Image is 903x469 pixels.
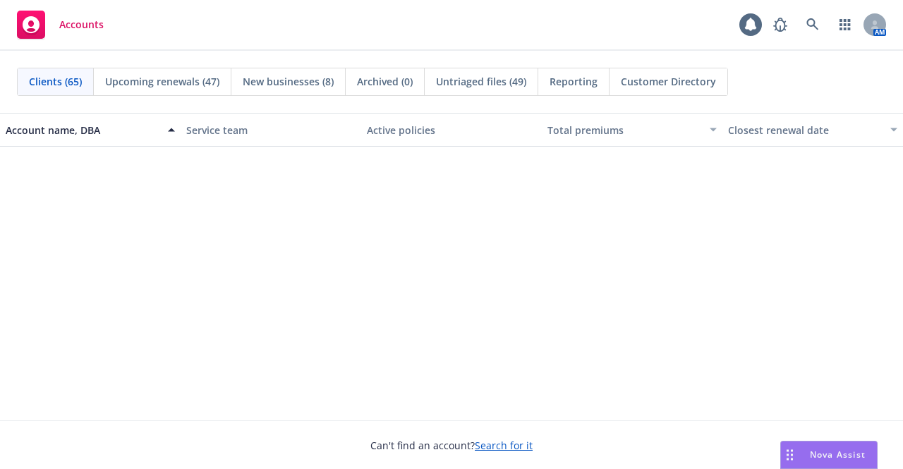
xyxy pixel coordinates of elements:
div: Account name, DBA [6,123,159,138]
span: Upcoming renewals (47) [105,74,219,89]
span: Clients (65) [29,74,82,89]
span: Customer Directory [621,74,716,89]
div: Closest renewal date [728,123,882,138]
span: Reporting [550,74,598,89]
div: Active policies [367,123,536,138]
a: Search [799,11,827,39]
span: New businesses (8) [243,74,334,89]
div: Service team [186,123,356,138]
a: Search for it [475,439,533,452]
button: Total premiums [542,113,722,147]
span: Archived (0) [357,74,413,89]
span: Untriaged files (49) [436,74,526,89]
span: Nova Assist [810,449,866,461]
a: Accounts [11,5,109,44]
a: Report a Bug [766,11,794,39]
div: Total premiums [547,123,701,138]
div: Drag to move [781,441,799,468]
button: Closest renewal date [722,113,903,147]
button: Nova Assist [780,441,878,469]
button: Service team [181,113,361,147]
span: Accounts [59,19,104,30]
span: Can't find an account? [370,438,533,453]
button: Active policies [361,113,542,147]
a: Switch app [831,11,859,39]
